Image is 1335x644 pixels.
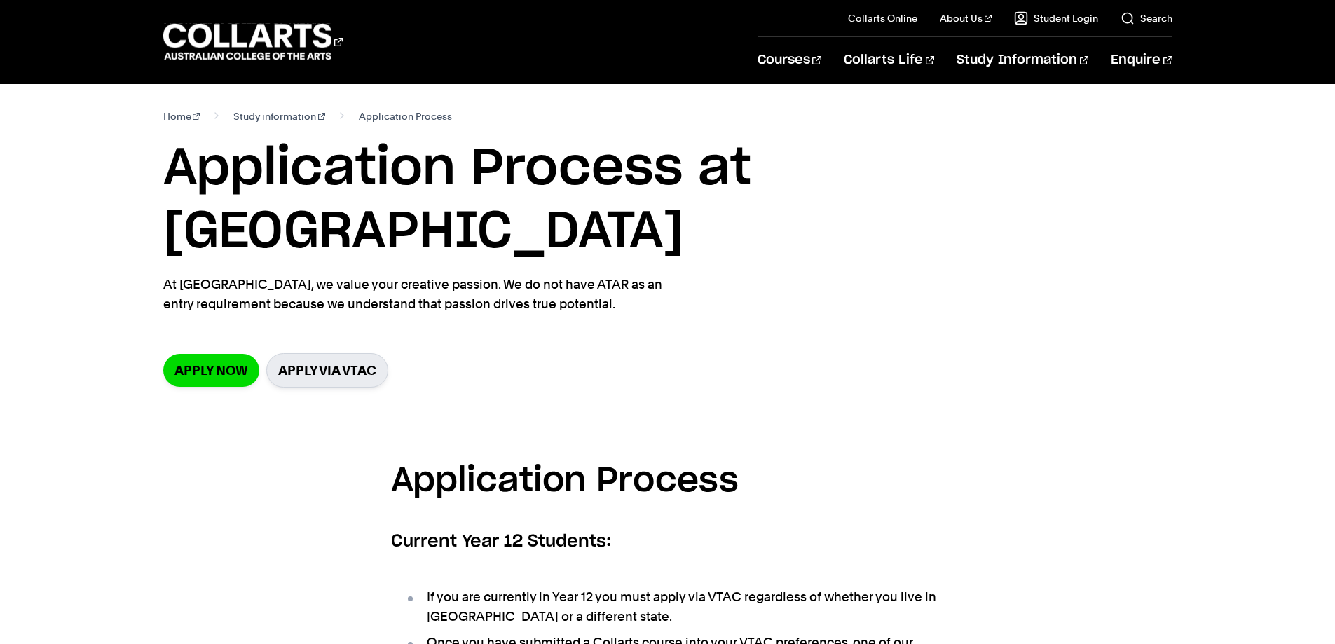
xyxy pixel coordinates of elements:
h3: Application Process [391,455,945,509]
a: Enquire [1111,37,1172,83]
div: Go to homepage [163,22,343,62]
a: About Us [940,11,992,25]
a: Search [1121,11,1172,25]
a: Study Information [957,37,1088,83]
a: Collarts Life [844,37,934,83]
li: If you are currently in Year 12 you must apply via VTAC regardless of whether you live in [GEOGRA... [405,587,945,626]
h6: Current Year 12 Students: [391,529,945,554]
a: Student Login [1014,11,1098,25]
a: Collarts Online [848,11,917,25]
a: Home [163,107,200,126]
a: Apply now [163,354,259,387]
a: Apply via VTAC [266,353,388,388]
p: At [GEOGRAPHIC_DATA], we value your creative passion. We do not have ATAR as an entry requirement... [163,275,675,314]
a: Study information [233,107,325,126]
a: Courses [758,37,821,83]
h1: Application Process at [GEOGRAPHIC_DATA] [163,137,1172,263]
span: Application Process [359,107,452,126]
